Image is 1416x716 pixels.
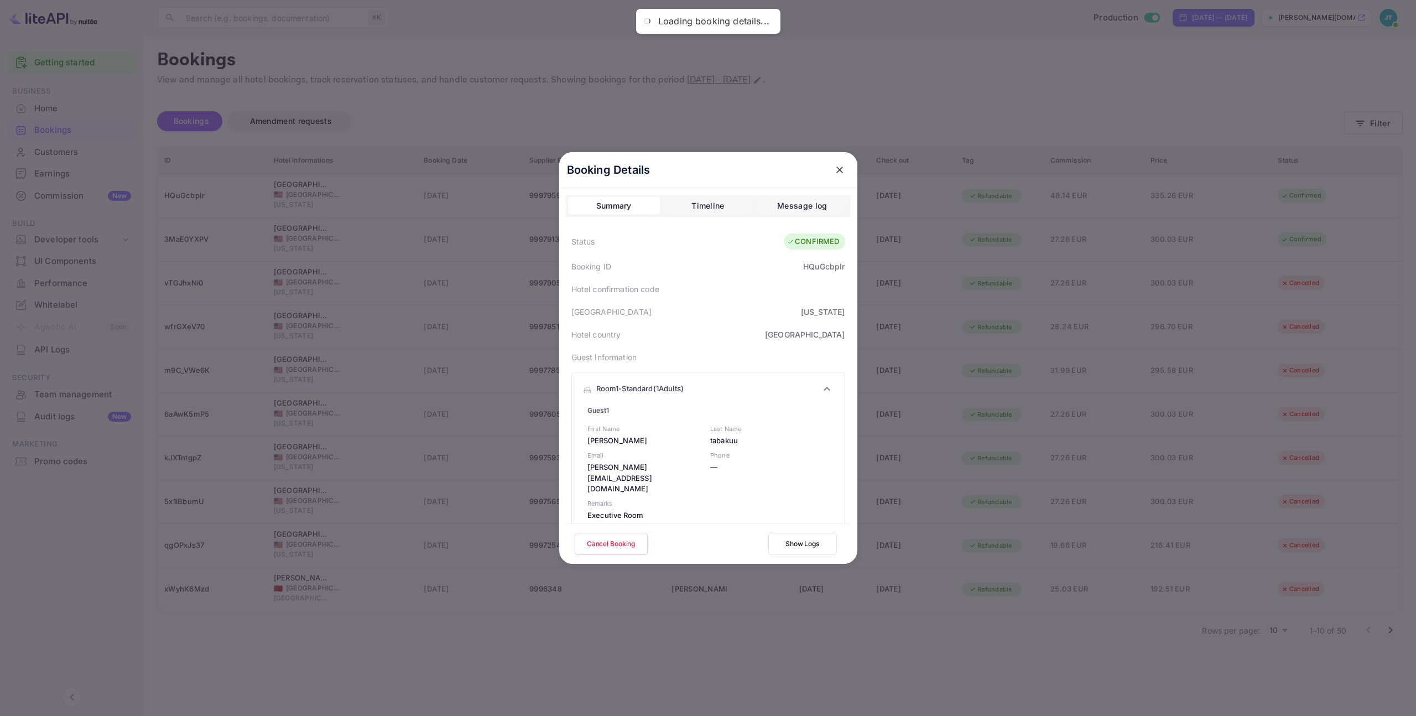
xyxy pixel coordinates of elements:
[662,197,754,215] button: Timeline
[571,329,621,340] div: Hotel country
[803,261,845,272] div: HQuGcbpIr
[756,197,848,215] button: Message log
[568,197,660,215] button: Summary
[587,451,706,460] p: Email
[571,351,845,363] p: Guest Information
[587,499,829,509] p: Remarks
[567,162,650,178] p: Booking Details
[777,199,827,212] div: Message log
[691,199,724,212] div: Timeline
[572,372,845,406] div: Room1-Standard(1Adults)
[587,435,706,447] p: [PERSON_NAME]
[571,306,652,318] div: [GEOGRAPHIC_DATA]
[571,283,659,295] div: Hotel confirmation code
[575,533,648,555] button: Cancel Booking
[587,510,829,521] p: Executive Room
[710,435,829,447] p: tabakuu
[658,15,769,27] div: Loading booking details...
[571,261,612,272] div: Booking ID
[765,329,845,340] div: [GEOGRAPHIC_DATA]
[596,383,684,395] p: Room 1 - Standard ( 1 Adults )
[830,160,850,180] button: close
[710,424,829,434] p: Last Name
[710,451,829,460] p: Phone
[596,199,632,212] div: Summary
[571,236,595,247] div: Status
[768,533,837,555] button: Show Logs
[710,462,829,473] p: —
[787,236,839,247] div: CONFIRMED
[587,424,706,434] p: First Name
[801,306,845,318] div: [US_STATE]
[587,462,706,495] p: [PERSON_NAME][EMAIL_ADDRESS][DOMAIN_NAME]
[587,406,829,416] p: Guest 1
